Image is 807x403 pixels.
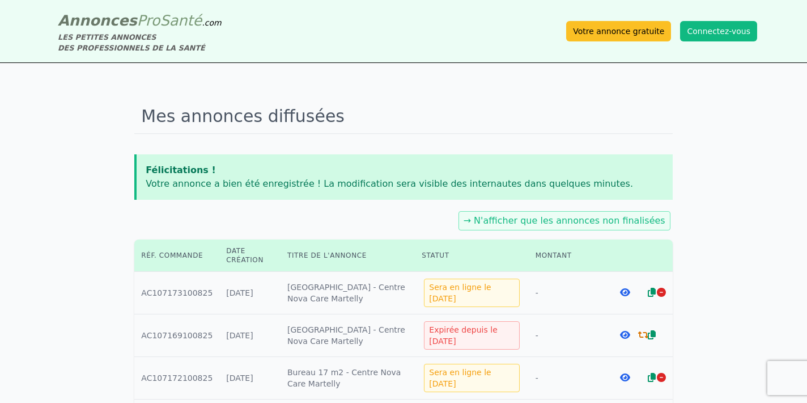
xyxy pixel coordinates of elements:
[58,32,222,53] div: LES PETITES ANNONCES DES PROFESSIONNELS DE LA SANTÉ
[134,240,219,272] th: Réf. commande
[281,240,415,272] th: Titre de l'annonce
[648,330,656,339] i: Dupliquer l'annonce
[529,357,604,400] td: -
[281,357,415,400] td: Bureau 17 m2 - Centre Nova Care Martelly
[638,330,648,339] i: Renouveler la commande
[648,288,656,297] i: Dupliquer l'annonce
[202,18,221,27] span: .com
[134,314,219,357] td: AC107169100825
[529,314,604,357] td: -
[134,272,219,314] td: AC107173100825
[134,154,672,200] app-notification-permanent: Félicitations !
[146,177,663,191] p: Votre annonce a bien été enregistrée ! La modification sera visible des internautes dans quelques...
[424,364,519,392] div: Sera en ligne le [DATE]
[620,373,630,382] i: Voir l'annonce
[137,12,160,29] span: Pro
[529,272,604,314] td: -
[424,279,519,307] div: Sera en ligne le [DATE]
[620,288,630,297] i: Voir l'annonce
[58,12,222,29] a: AnnoncesProSanté.com
[657,373,666,382] i: Arrêter la diffusion de l'annonce
[219,357,281,400] td: [DATE]
[134,99,672,134] h1: Mes annonces diffusées
[58,12,137,29] span: Annonces
[219,272,281,314] td: [DATE]
[620,330,630,339] i: Voir l'annonce
[281,314,415,357] td: [GEOGRAPHIC_DATA] - Centre Nova Care Martelly
[464,215,665,226] a: → N'afficher que les annonces non finalisées
[680,21,757,41] button: Connectez-vous
[648,373,656,382] i: Dupliquer l'annonce
[146,163,663,177] p: Félicitations !
[529,240,604,272] th: Montant
[281,272,415,314] td: [GEOGRAPHIC_DATA] - Centre Nova Care Martelly
[134,357,219,400] td: AC107172100825
[566,21,671,41] a: Votre annonce gratuite
[219,314,281,357] td: [DATE]
[415,240,528,272] th: Statut
[424,321,519,350] div: Expirée depuis le [DATE]
[160,12,202,29] span: Santé
[657,288,666,297] i: Arrêter la diffusion de l'annonce
[219,240,281,272] th: Date création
